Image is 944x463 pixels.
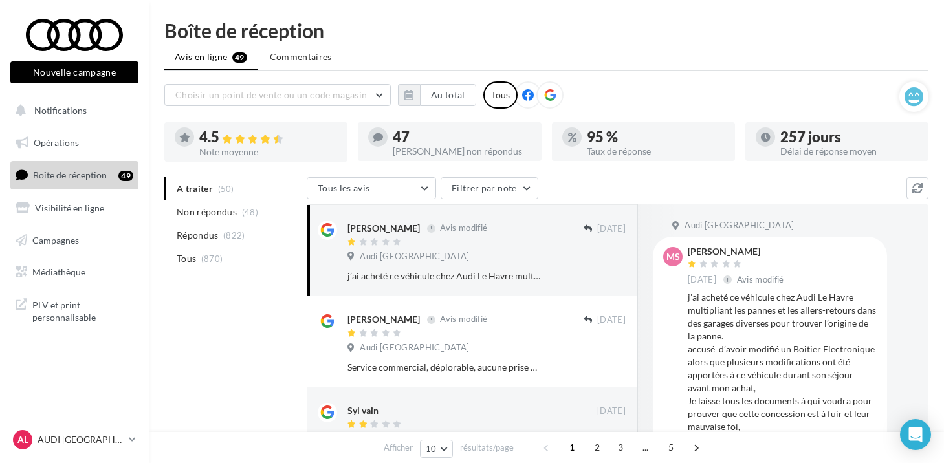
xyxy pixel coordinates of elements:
div: Tous [483,81,518,109]
a: Opérations [8,129,141,156]
span: (822) [223,230,245,241]
div: [PERSON_NAME] [688,247,787,256]
button: Choisir un point de vente ou un code magasin [164,84,391,106]
span: Répondus [177,229,219,242]
button: Notifications [8,97,136,124]
div: 49 [118,171,133,181]
span: résultats/page [460,442,514,454]
span: ... [635,437,656,458]
span: Visibilité en ligne [35,202,104,213]
div: 95 % [587,130,725,144]
span: Avis modifié [440,223,487,233]
div: [PERSON_NAME] [347,222,420,235]
div: 4.5 [199,130,337,145]
span: 3 [610,437,631,458]
span: (48) [242,207,258,217]
div: Boîte de réception [164,21,928,40]
span: AL [17,433,28,446]
span: ms [666,250,680,263]
span: Tous les avis [318,182,370,193]
div: Note moyenne [199,147,337,156]
button: Au total [398,84,476,106]
span: Audi [GEOGRAPHIC_DATA] [360,251,469,263]
span: [DATE] [597,405,626,417]
span: [DATE] [597,223,626,235]
span: Commentaires [270,50,332,63]
div: Service commercial, déplorable, aucune prise de position favorable vers le client . Véhicule vend... [347,361,542,374]
a: PLV et print personnalisable [8,291,141,329]
div: 257 jours [780,130,918,144]
span: Audi [GEOGRAPHIC_DATA] [685,220,794,231]
span: 5 [661,437,681,458]
span: 1 [562,437,582,458]
span: Audi [GEOGRAPHIC_DATA] [360,342,469,354]
span: Avis modifié [737,274,784,285]
div: 47 [393,130,531,144]
span: Tous [177,252,196,265]
button: Tous les avis [307,177,436,199]
span: [DATE] [597,314,626,326]
button: 10 [420,440,453,458]
span: 10 [426,444,437,454]
a: Médiathèque [8,259,141,286]
div: [PERSON_NAME] non répondus [393,147,531,156]
span: (870) [201,253,223,264]
a: Campagnes [8,227,141,254]
span: Médiathèque [32,266,85,277]
span: Choisir un point de vente ou un code magasin [175,89,367,100]
span: PLV et print personnalisable [32,296,133,324]
button: Nouvelle campagne [10,61,138,83]
span: 2 [587,437,608,458]
span: Opérations [34,137,79,148]
span: Avis modifié [440,314,487,325]
div: Open Intercom Messenger [900,419,931,450]
div: j’ai acheté ce véhicule chez Audi Le Havre multipliant les pannes et les allers-retours dans des ... [347,270,542,283]
span: Boîte de réception [33,169,107,180]
div: [PERSON_NAME] [347,313,420,326]
div: Délai de réponse moyen [780,147,918,156]
span: Campagnes [32,234,79,245]
div: Taux de réponse [587,147,725,156]
p: AUDI [GEOGRAPHIC_DATA] [38,433,124,446]
div: Syl vain [347,404,379,417]
span: Non répondus [177,206,237,219]
a: Boîte de réception49 [8,161,141,189]
span: Afficher [384,442,413,454]
a: AL AUDI [GEOGRAPHIC_DATA] [10,427,138,452]
button: Au total [420,84,476,106]
button: Filtrer par note [441,177,538,199]
span: Notifications [34,105,87,116]
span: [DATE] [688,274,716,286]
a: Visibilité en ligne [8,195,141,222]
